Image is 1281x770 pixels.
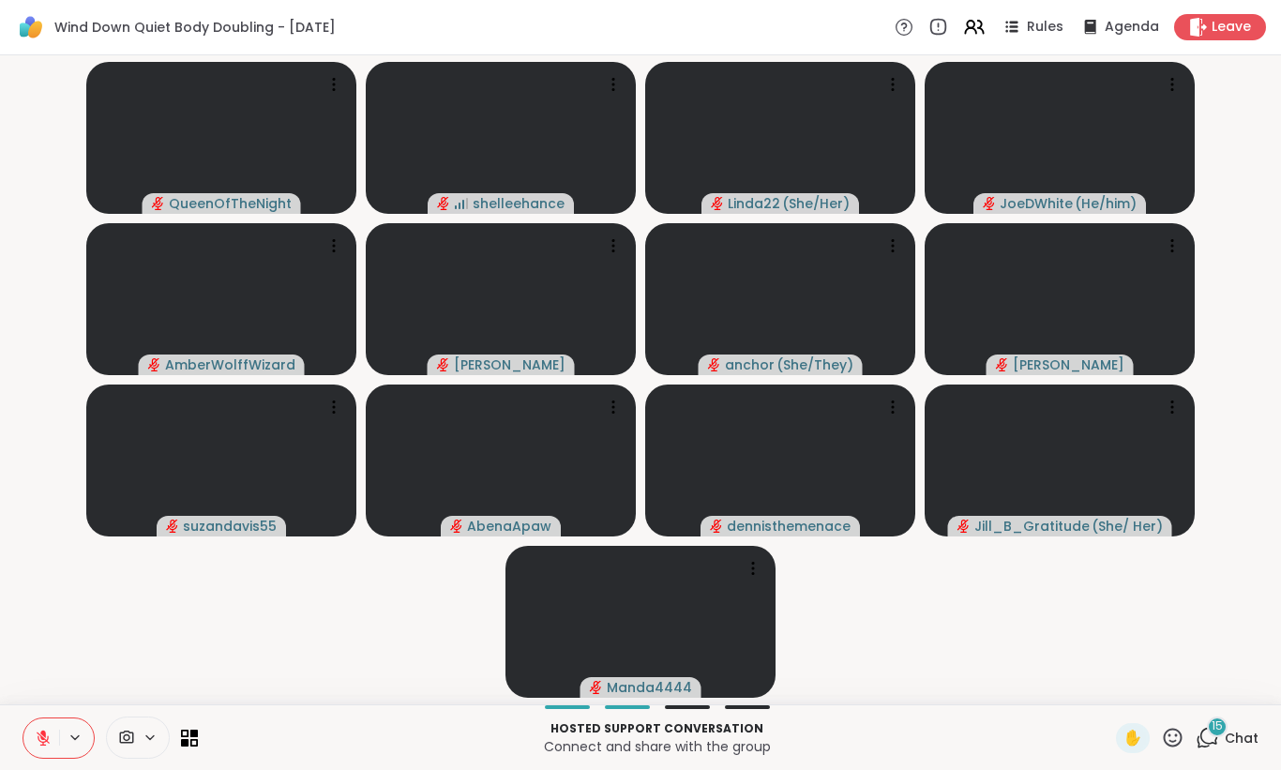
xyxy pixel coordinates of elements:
[209,737,1105,756] p: Connect and share with the group
[711,197,724,210] span: audio-muted
[1123,727,1142,749] span: ✋
[437,197,450,210] span: audio-muted
[974,517,1090,536] span: Jill_B_Gratitude
[957,520,971,533] span: audio-muted
[1027,18,1063,37] span: Rules
[1000,194,1073,213] span: JoeDWhite
[728,194,780,213] span: Linda22
[1225,729,1258,747] span: Chat
[15,11,47,43] img: ShareWell Logomark
[1075,194,1137,213] span: ( He/him )
[1013,355,1124,374] span: [PERSON_NAME]
[148,358,161,371] span: audio-muted
[590,681,603,694] span: audio-muted
[1212,718,1223,734] span: 15
[467,517,551,536] span: AbenaApaw
[1212,18,1251,37] span: Leave
[782,194,850,213] span: ( She/Her )
[1092,517,1163,536] span: ( She/ Her )
[209,720,1105,737] p: Hosted support conversation
[708,358,721,371] span: audio-muted
[725,355,775,374] span: anchor
[169,194,292,213] span: QueenOfTheNight
[996,358,1009,371] span: audio-muted
[166,520,179,533] span: audio-muted
[152,197,165,210] span: audio-muted
[473,194,565,213] span: shelleehance
[727,517,851,536] span: dennisthemenace
[165,355,295,374] span: AmberWolffWizard
[776,355,853,374] span: ( She/They )
[450,520,463,533] span: audio-muted
[454,355,565,374] span: [PERSON_NAME]
[437,358,450,371] span: audio-muted
[983,197,996,210] span: audio-muted
[54,18,336,37] span: Wind Down Quiet Body Doubling - [DATE]
[183,517,277,536] span: suzandavis55
[1105,18,1159,37] span: Agenda
[710,520,723,533] span: audio-muted
[607,678,692,697] span: Manda4444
